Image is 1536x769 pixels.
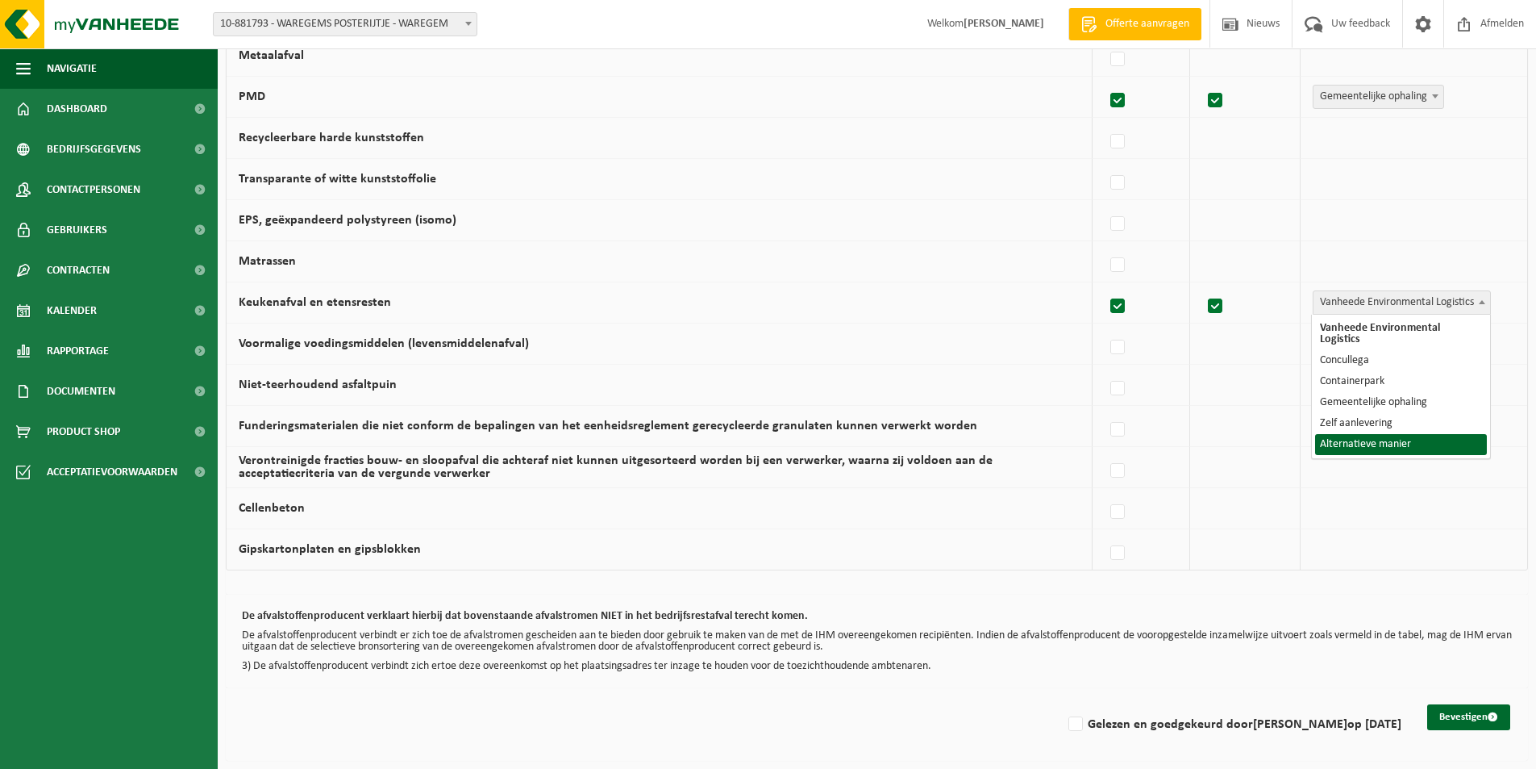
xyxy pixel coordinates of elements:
[242,630,1512,653] p: De afvalstoffenproducent verbindt er zich toe de afvalstromen gescheiden aan te bieden door gebru...
[1253,718,1347,731] strong: [PERSON_NAME]
[47,371,115,412] span: Documenten
[964,18,1044,30] strong: [PERSON_NAME]
[239,543,421,556] label: Gipskartonplaten en gipsblokken
[239,214,456,227] label: EPS, geëxpandeerd polystyreen (isomo)
[1315,413,1487,434] li: Zelf aanlevering
[239,132,424,144] label: Recycleerbare harde kunststoffen
[1315,350,1487,371] li: Concullega
[47,250,110,290] span: Contracten
[213,12,477,36] span: 10-881793 - WAREGEMS POSTERIJTJE - WAREGEM
[242,661,1512,672] p: 3) De afvalstoffenproducent verbindt zich ertoe deze overeenkomst op het plaatsingsadres ter inza...
[239,90,265,103] label: PMD
[239,502,305,515] label: Cellenbeton
[1313,85,1444,109] span: Gemeentelijke ophaling
[47,129,141,169] span: Bedrijfsgegevens
[1068,8,1201,40] a: Offerte aanvragen
[1427,704,1510,730] button: Bevestigen
[1065,713,1401,737] label: Gelezen en goedgekeurd door op [DATE]
[239,173,436,186] label: Transparante of witte kunststoffolie
[47,331,109,371] span: Rapportage
[1315,434,1487,455] li: Alternatieve manier
[239,337,529,350] label: Voormalige voedingsmiddelen (levensmiddelenafval)
[1313,290,1491,315] span: Vanheede Environmental Logistics
[1101,16,1193,32] span: Offerte aanvragen
[47,169,140,210] span: Contactpersonen
[242,610,808,622] b: De afvalstoffenproducent verklaart hierbij dat bovenstaande afvalstromen NIET in het bedrijfsrest...
[239,420,977,433] label: Funderingsmaterialen die niet conform de bepalingen van het eenheidsreglement gerecycleerde granu...
[1313,86,1443,108] span: Gemeentelijke ophaling
[239,454,993,480] label: Verontreinigde fracties bouw- en sloopafval die achteraf niet kunnen uitgesorteerd worden bij een...
[1313,291,1490,314] span: Vanheede Environmental Logistics
[47,412,120,452] span: Product Shop
[47,89,107,129] span: Dashboard
[47,48,97,89] span: Navigatie
[239,378,397,391] label: Niet-teerhoudend asfaltpuin
[239,49,304,62] label: Metaalafval
[47,210,107,250] span: Gebruikers
[239,296,391,309] label: Keukenafval en etensresten
[214,13,477,36] span: 10-881793 - WAREGEMS POSTERIJTJE - WAREGEM
[47,290,97,331] span: Kalender
[47,452,177,492] span: Acceptatievoorwaarden
[1315,318,1487,350] li: Vanheede Environmental Logistics
[239,255,296,268] label: Matrassen
[1315,392,1487,413] li: Gemeentelijke ophaling
[1315,371,1487,392] li: Containerpark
